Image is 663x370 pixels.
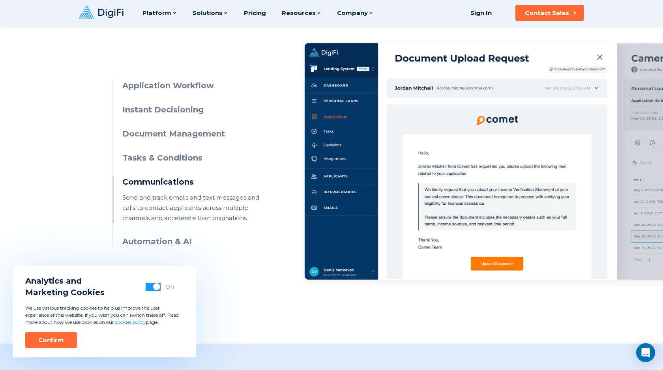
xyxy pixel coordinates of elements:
a: Sign In [461,5,501,21]
p: Send and track emails and text messages and calls to contact applicants across multiple channels ... [122,192,266,223]
p: We use various tracking cookies to help us improve the user experience of this website. If you wi... [25,305,183,326]
a: cookies policy [115,319,146,325]
h3: Application Workflow [122,80,266,92]
div: Contact Sales [525,9,569,17]
div: Open Intercom Messenger [636,343,655,362]
span: Analytics and [25,275,105,287]
h3: Tasks & Conditions [122,152,266,164]
h3: Communications [122,176,266,188]
span: Marketing Cookies [25,287,105,298]
div: On [165,283,174,291]
button: Contact Sales [515,5,584,21]
h3: Automation & AI [122,236,266,247]
button: Confirm [25,332,77,348]
div: Confirm [38,336,64,344]
h3: Instant Decisioning [122,104,266,116]
h3: Document Management [122,128,266,140]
